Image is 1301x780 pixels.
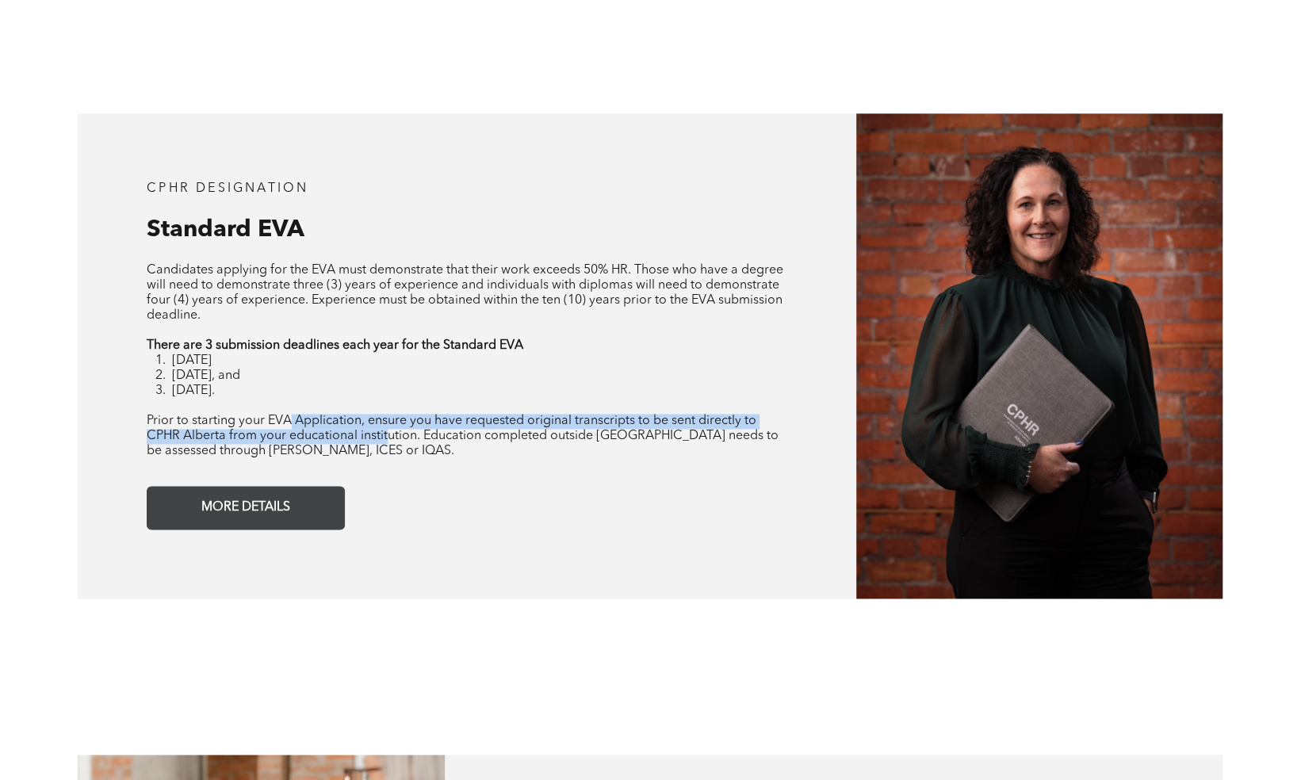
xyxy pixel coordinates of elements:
strong: There are 3 submission deadlines each year for the Standard EVA [147,339,523,352]
a: MORE DETAILS [147,486,345,530]
span: [DATE] [172,354,212,367]
span: [DATE], and [172,369,240,382]
span: [DATE]. [172,384,215,397]
span: Standard EVA [147,218,304,242]
span: MORE DETAILS [196,492,296,523]
span: Prior to starting your EVA Application, ensure you have requested original transcripts to be sent... [147,415,779,457]
span: CPHR DESIGNATION [147,182,308,195]
span: Candidates applying for the EVA must demonstrate that their work exceeds 50% HR. Those who have a... [147,264,783,322]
